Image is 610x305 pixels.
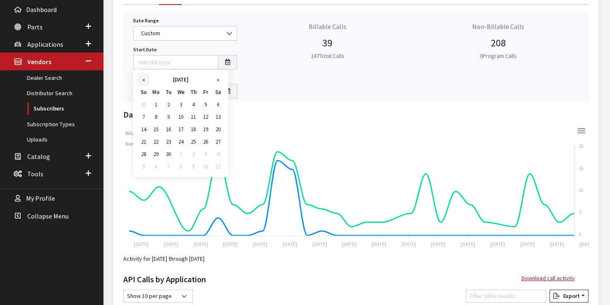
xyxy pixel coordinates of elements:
[133,55,219,70] input: mm/dd/yyyy
[480,52,483,60] span: 0
[579,241,594,247] tspan: [DATE]
[162,123,175,136] td: 16
[26,5,57,14] span: Dashboard
[27,170,43,178] span: Tools
[199,123,212,136] td: 19
[150,98,162,111] td: 1
[137,123,150,136] td: 14
[162,111,175,123] td: 9
[401,241,416,247] tspan: [DATE]
[133,17,159,24] label: Date Range
[27,152,50,161] span: Catalog
[550,241,564,247] tspan: [DATE]
[579,166,583,171] tspan: 15
[27,40,63,48] span: Applications
[480,52,517,60] small: Program Calls
[212,123,224,136] td: 20
[139,29,232,38] span: Custom
[223,241,238,247] tspan: [DATE]
[253,241,267,247] tspan: [DATE]
[150,136,162,148] td: 22
[175,123,187,136] td: 17
[162,86,175,98] th: Tu
[218,55,237,70] button: Open date picker
[150,123,162,136] td: 15
[137,161,150,173] td: 5
[187,86,199,98] th: Th
[26,195,55,203] span: My Profile
[134,241,149,247] tspan: [DATE]
[150,148,162,161] td: 29
[123,108,588,121] h2: Daily API Calls
[521,271,575,286] button: Download call activity
[560,292,580,300] span: Export
[137,98,150,111] td: 31
[175,111,187,123] td: 10
[212,74,224,86] th: »
[418,22,579,31] p: Non-Billable Calls
[212,98,224,111] td: 6
[137,148,150,161] td: 28
[123,273,206,286] h2: API Calls by Application
[576,125,585,133] div: Menu
[199,111,212,123] td: 12
[187,161,199,173] td: 9
[212,86,224,98] th: Sa
[212,161,224,173] td: 11
[175,161,187,173] td: 8
[150,111,162,123] td: 8
[372,241,386,247] tspan: [DATE]
[490,241,505,247] tspan: [DATE]
[212,111,224,123] td: 13
[199,161,212,173] td: 10
[150,74,212,86] th: [DATE]
[579,209,581,215] tspan: 5
[27,58,51,66] span: Vendors
[520,241,535,247] tspan: [DATE]
[175,136,187,148] td: 24
[162,161,175,173] td: 7
[187,111,199,123] td: 11
[199,98,212,111] td: 5
[133,26,237,41] span: Custom
[133,46,157,53] label: Start Date
[212,136,224,148] td: 27
[283,241,297,247] tspan: [DATE]
[150,161,162,173] td: 6
[194,241,208,247] tspan: [DATE]
[175,86,187,98] th: We
[187,136,199,148] td: 25
[187,148,199,161] td: 2
[579,143,583,149] tspan: 20
[311,52,319,60] span: 247
[162,98,175,111] td: 2
[342,241,356,247] tspan: [DATE]
[150,86,162,98] th: Mo
[312,241,327,247] tspan: [DATE]
[137,86,150,98] th: Su
[199,86,212,98] th: Fr
[247,22,408,31] p: Billable Calls
[431,241,445,247] tspan: [DATE]
[466,290,546,303] input: Filter table results
[162,136,175,148] td: 23
[123,255,204,262] small: Activity for [DATE] through [DATE]
[212,148,224,161] td: 4
[137,74,150,86] th: «
[162,148,175,161] td: 30
[175,98,187,111] td: 3
[187,98,199,111] td: 4
[27,212,69,220] span: Collapse Menu
[187,123,199,136] td: 18
[322,36,332,49] span: 39
[137,111,150,123] td: 7
[27,23,43,31] span: Parts
[550,290,588,303] button: Export
[199,136,212,148] td: 26
[491,36,506,49] span: 208
[137,136,150,148] td: 21
[311,52,344,60] small: Total Calls
[461,241,475,247] tspan: [DATE]
[199,148,212,161] td: 3
[175,148,187,161] td: 1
